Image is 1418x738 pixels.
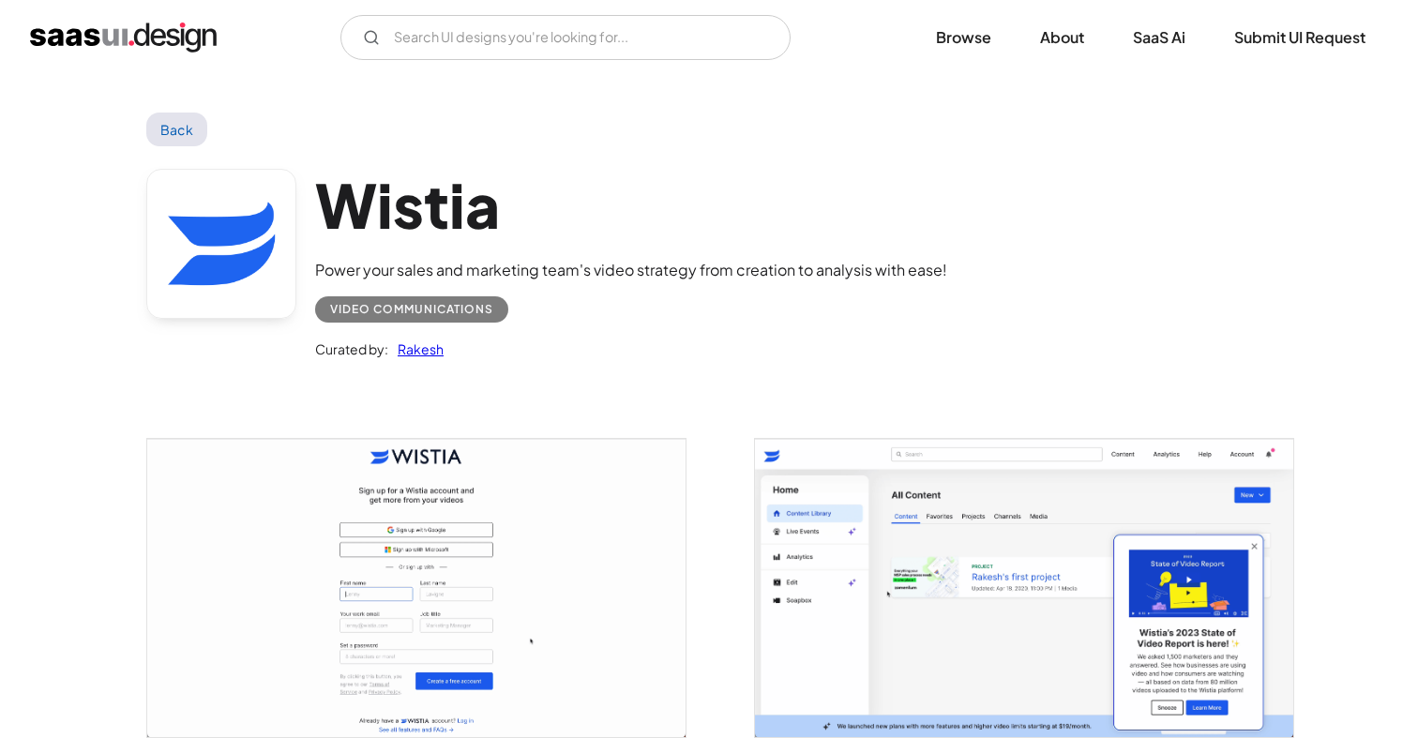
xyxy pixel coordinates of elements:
img: 64217b021cc24c5b74a6d275_Wistia%E2%80%99s%20Welcome%20content%20library%20screen%20UI.png [755,439,1293,736]
a: Browse [913,17,1014,58]
a: Submit UI Request [1212,17,1388,58]
div: Video Communications [330,298,493,321]
input: Search UI designs you're looking for... [340,15,791,60]
h1: Wistia [315,169,947,241]
a: open lightbox [755,439,1293,736]
a: home [30,23,217,53]
img: 64217b024ea429035a2a0061_Wistia%E2%80%99s%20Sign%20up%20screen%20UI.png [147,439,686,736]
a: Back [146,113,207,146]
div: Curated by: [315,338,388,360]
a: Rakesh [388,338,444,360]
a: open lightbox [147,439,686,736]
div: Power your sales and marketing team's video strategy from creation to analysis with ease! [315,259,947,281]
a: About [1018,17,1107,58]
a: SaaS Ai [1110,17,1208,58]
form: Email Form [340,15,791,60]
